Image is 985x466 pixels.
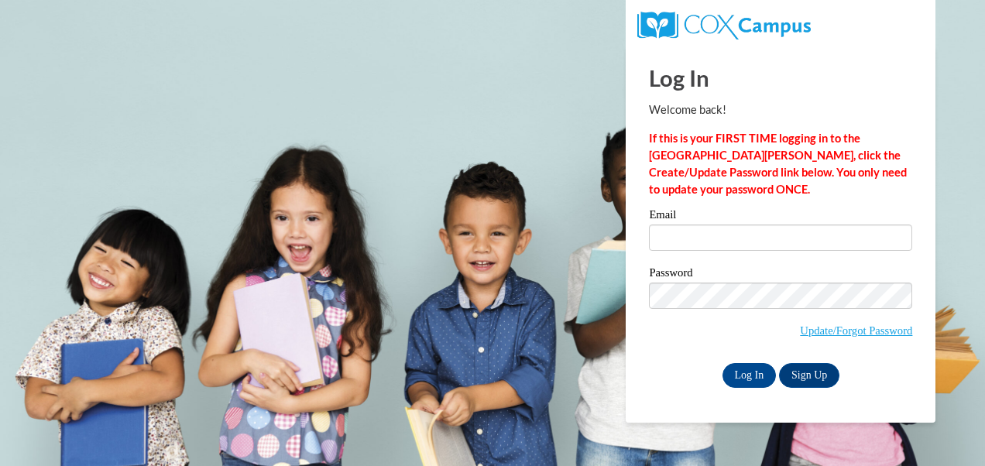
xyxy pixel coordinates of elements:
[637,18,810,31] a: COX Campus
[649,62,912,94] h1: Log In
[649,267,912,283] label: Password
[722,363,777,388] input: Log In
[637,12,810,39] img: COX Campus
[649,101,912,118] p: Welcome back!
[800,324,912,337] a: Update/Forgot Password
[779,363,839,388] a: Sign Up
[649,209,912,224] label: Email
[649,132,907,196] strong: If this is your FIRST TIME logging in to the [GEOGRAPHIC_DATA][PERSON_NAME], click the Create/Upd...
